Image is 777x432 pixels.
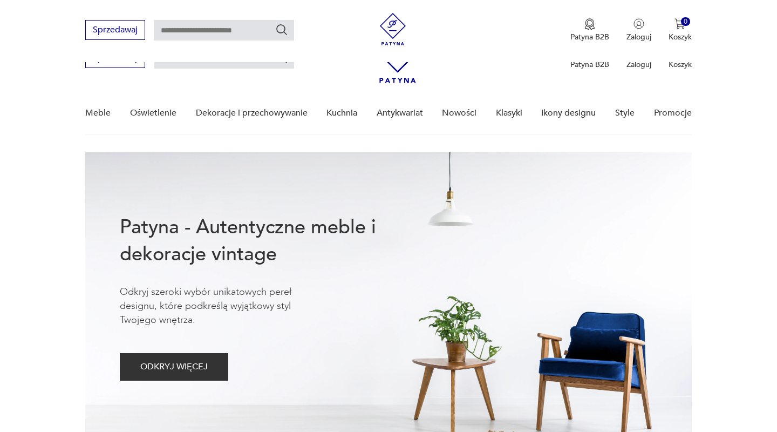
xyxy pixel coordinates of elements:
[442,92,476,134] a: Nowości
[626,59,651,70] p: Zaloguj
[85,92,111,134] a: Meble
[570,18,609,42] a: Ikona medaluPatyna B2B
[626,18,651,42] button: Zaloguj
[633,18,644,29] img: Ikonka użytkownika
[626,32,651,42] p: Zaloguj
[669,59,692,70] p: Koszyk
[120,364,228,372] a: ODKRYJ WIĘCEJ
[615,92,635,134] a: Style
[681,17,690,26] div: 0
[570,59,609,70] p: Patyna B2B
[120,214,411,268] h1: Patyna - Autentyczne meble i dekoracje vintage
[120,353,228,381] button: ODKRYJ WIĘCEJ
[669,18,692,42] button: 0Koszyk
[377,13,409,45] img: Patyna - sklep z meblami i dekoracjami vintage
[85,27,145,35] a: Sprzedawaj
[584,18,595,30] img: Ikona medalu
[541,92,596,134] a: Ikony designu
[120,285,325,327] p: Odkryj szeroki wybór unikatowych pereł designu, które podkreślą wyjątkowy styl Twojego wnętrza.
[570,18,609,42] button: Patyna B2B
[85,55,145,63] a: Sprzedawaj
[570,32,609,42] p: Patyna B2B
[377,92,423,134] a: Antykwariat
[196,92,308,134] a: Dekoracje i przechowywanie
[496,92,522,134] a: Klasyki
[326,92,357,134] a: Kuchnia
[654,92,692,134] a: Promocje
[85,20,145,40] button: Sprzedawaj
[130,92,176,134] a: Oświetlenie
[275,23,288,36] button: Szukaj
[674,18,685,29] img: Ikona koszyka
[669,32,692,42] p: Koszyk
